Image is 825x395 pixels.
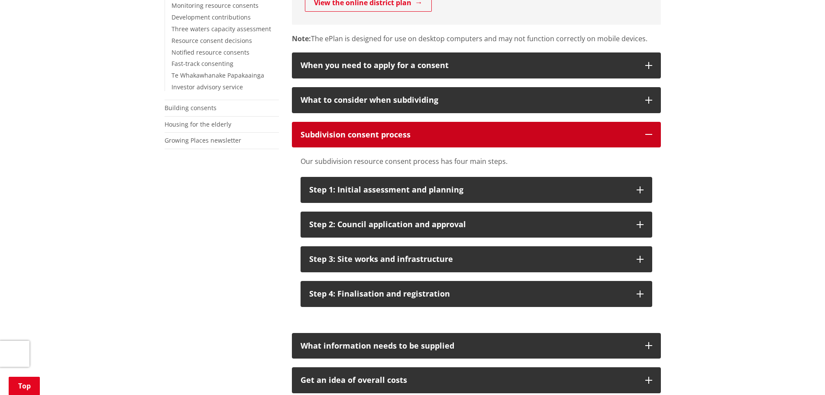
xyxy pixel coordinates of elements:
div: What to consider when subdividing [301,96,637,104]
strong: Note: [292,34,311,43]
iframe: Messenger Launcher [785,359,816,390]
a: Building consents [165,104,217,112]
a: Fast-track consenting [171,59,233,68]
div: What information needs to be supplied [301,342,637,350]
a: Housing for the elderly [165,120,231,128]
p: The ePlan is designed for use on desktop computers and may not function correctly on mobile devices. [292,33,661,44]
a: Investor advisory service [171,83,243,91]
a: Growing Places newsletter [165,136,241,144]
button: Subdivision consent process [292,122,661,148]
div: Step 3: Site works and infrastructure [309,255,628,264]
button: Step 3: Site works and infrastructure [301,246,652,272]
a: Resource consent decisions [171,36,252,45]
a: Monitoring resource consents [171,1,259,10]
div: Step 2: Council application and approval [309,220,628,229]
button: What information needs to be supplied [292,333,661,359]
a: Notified resource consents [171,48,249,56]
a: Te Whakawhanake Papakaainga [171,71,264,79]
button: Get an idea of overall costs [292,367,661,393]
div: Subdivision consent process [301,131,637,139]
button: Step 2: Council application and approval [301,212,652,238]
a: Three waters capacity assessment [171,25,271,33]
button: Step 4: Finalisation and registration [301,281,652,307]
div: Step 1: Initial assessment and planning [309,186,628,194]
div: When you need to apply for a consent [301,61,637,70]
button: What to consider when subdividing [292,87,661,113]
a: Development contributions [171,13,251,21]
button: When you need to apply for a consent [292,52,661,78]
a: Top [9,377,40,395]
p: Get an idea of overall costs [301,376,637,385]
button: Step 1: Initial assessment and planning [301,177,652,203]
div: Our subdivision resource consent process has four main steps. [301,156,652,177]
div: Step 4: Finalisation and registration [309,290,628,298]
